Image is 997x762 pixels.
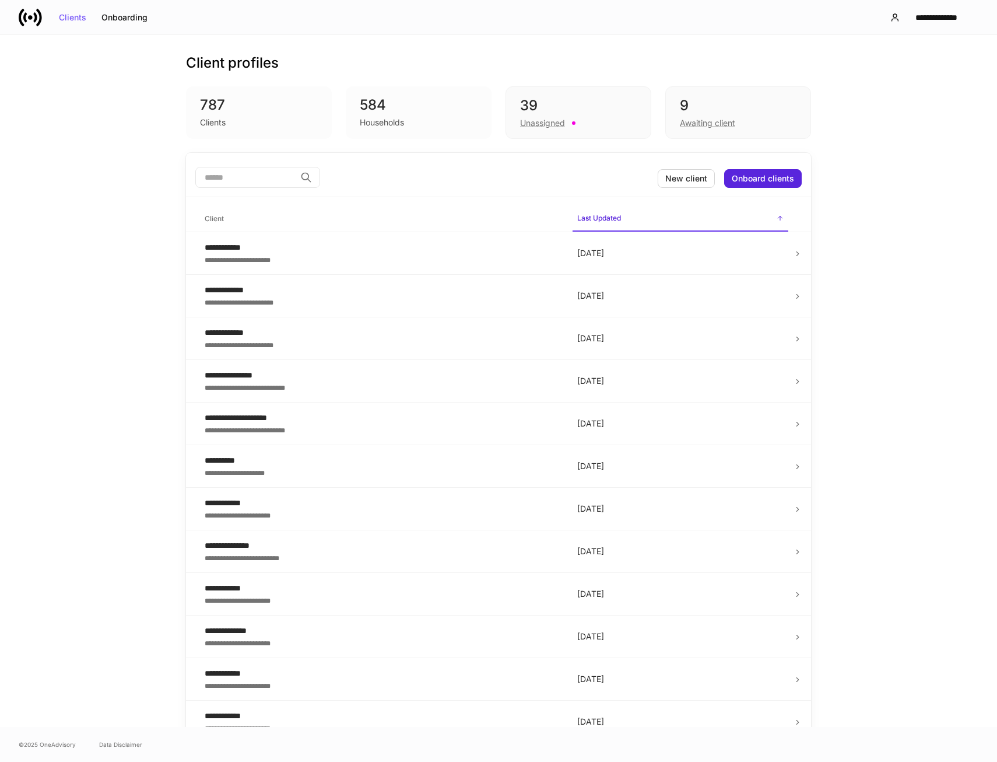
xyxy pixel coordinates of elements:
[577,212,621,223] h6: Last Updated
[577,418,784,429] p: [DATE]
[577,546,784,557] p: [DATE]
[577,673,784,685] p: [DATE]
[665,86,811,139] div: 9Awaiting client
[186,54,279,72] h3: Client profiles
[577,333,784,344] p: [DATE]
[99,740,142,749] a: Data Disclaimer
[577,588,784,600] p: [DATE]
[205,213,224,224] h6: Client
[94,8,155,27] button: Onboarding
[577,460,784,472] p: [DATE]
[101,13,148,22] div: Onboarding
[19,740,76,749] span: © 2025 OneAdvisory
[200,117,226,128] div: Clients
[577,503,784,515] p: [DATE]
[665,174,707,183] div: New client
[577,716,784,728] p: [DATE]
[573,207,788,232] span: Last Updated
[200,207,563,231] span: Client
[360,117,404,128] div: Households
[360,96,478,114] div: 584
[577,290,784,302] p: [DATE]
[577,631,784,642] p: [DATE]
[680,96,796,115] div: 9
[200,96,318,114] div: 787
[520,96,637,115] div: 39
[577,375,784,387] p: [DATE]
[520,117,565,129] div: Unassigned
[51,8,94,27] button: Clients
[724,169,802,188] button: Onboard clients
[505,86,651,139] div: 39Unassigned
[577,247,784,259] p: [DATE]
[658,169,715,188] button: New client
[680,117,735,129] div: Awaiting client
[59,13,86,22] div: Clients
[732,174,794,183] div: Onboard clients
